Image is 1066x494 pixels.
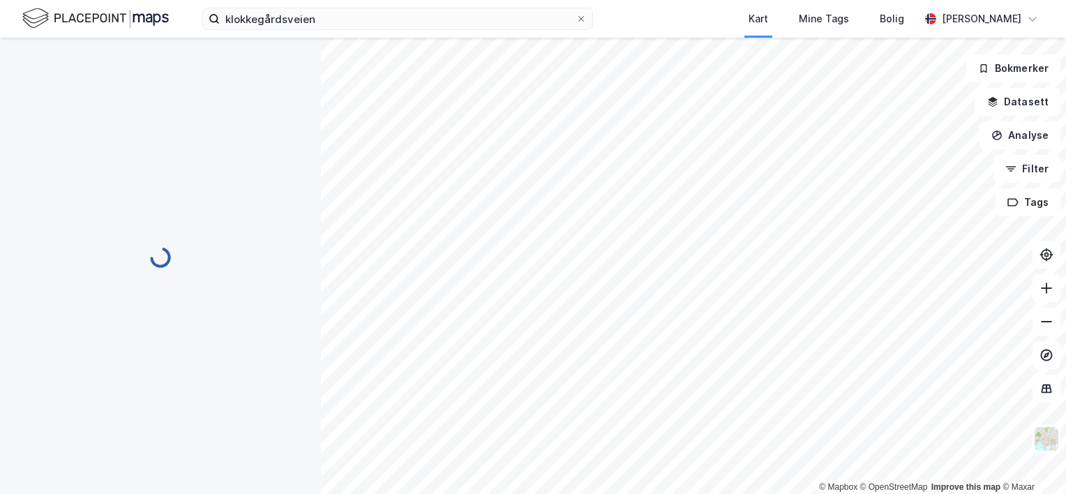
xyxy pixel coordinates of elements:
img: Z [1033,426,1060,452]
button: Tags [996,188,1060,216]
div: Kart [749,10,768,27]
div: Mine Tags [799,10,849,27]
a: Improve this map [931,482,1000,492]
input: Søk på adresse, matrikkel, gårdeiere, leietakere eller personer [220,8,576,29]
a: OpenStreetMap [860,482,928,492]
a: Mapbox [819,482,857,492]
div: [PERSON_NAME] [942,10,1021,27]
button: Bokmerker [966,54,1060,82]
img: logo.f888ab2527a4732fd821a326f86c7f29.svg [22,6,169,31]
a: Maxar [1003,482,1035,492]
button: Datasett [975,88,1060,116]
button: Filter [993,155,1060,183]
img: spinner.a6d8c91a73a9ac5275cf975e30b51cfb.svg [149,246,172,269]
button: Analyse [979,121,1060,149]
div: Bolig [880,10,904,27]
